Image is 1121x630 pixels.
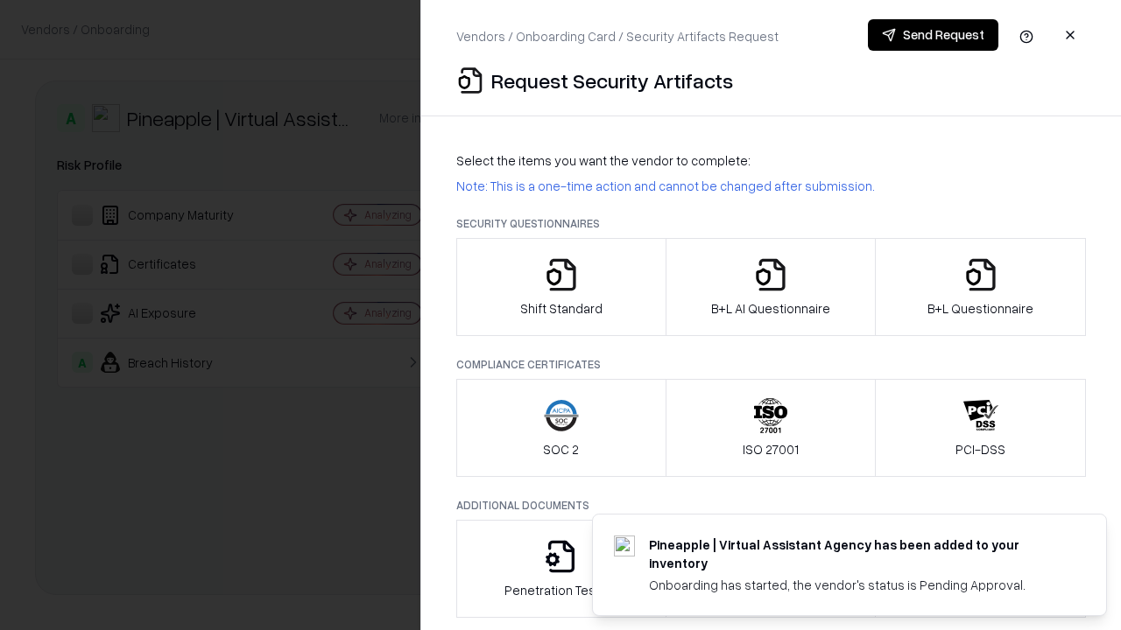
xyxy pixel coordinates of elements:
[491,66,733,94] p: Request Security Artifacts
[520,299,603,318] p: Shift Standard
[456,151,1086,170] p: Select the items you want the vendor to complete:
[456,357,1086,372] p: Compliance Certificates
[456,216,1086,231] p: Security Questionnaires
[927,299,1033,318] p: B+L Questionnaire
[456,177,1086,195] p: Note: This is a one-time action and cannot be changed after submission.
[456,520,666,618] button: Penetration Testing
[875,379,1086,477] button: PCI-DSS
[743,440,799,458] p: ISO 27001
[456,379,666,477] button: SOC 2
[711,299,830,318] p: B+L AI Questionnaire
[649,535,1064,572] div: Pineapple | Virtual Assistant Agency has been added to your inventory
[955,440,1005,458] p: PCI-DSS
[504,581,617,599] p: Penetration Testing
[543,440,579,458] p: SOC 2
[456,27,779,45] p: Vendors / Onboarding Card / Security Artifacts Request
[614,535,635,556] img: trypineapple.com
[456,498,1086,513] p: Additional Documents
[666,379,877,477] button: ISO 27001
[868,19,998,51] button: Send Request
[456,238,666,336] button: Shift Standard
[649,576,1064,594] div: Onboarding has started, the vendor's status is Pending Approval.
[666,238,877,336] button: B+L AI Questionnaire
[875,238,1086,336] button: B+L Questionnaire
